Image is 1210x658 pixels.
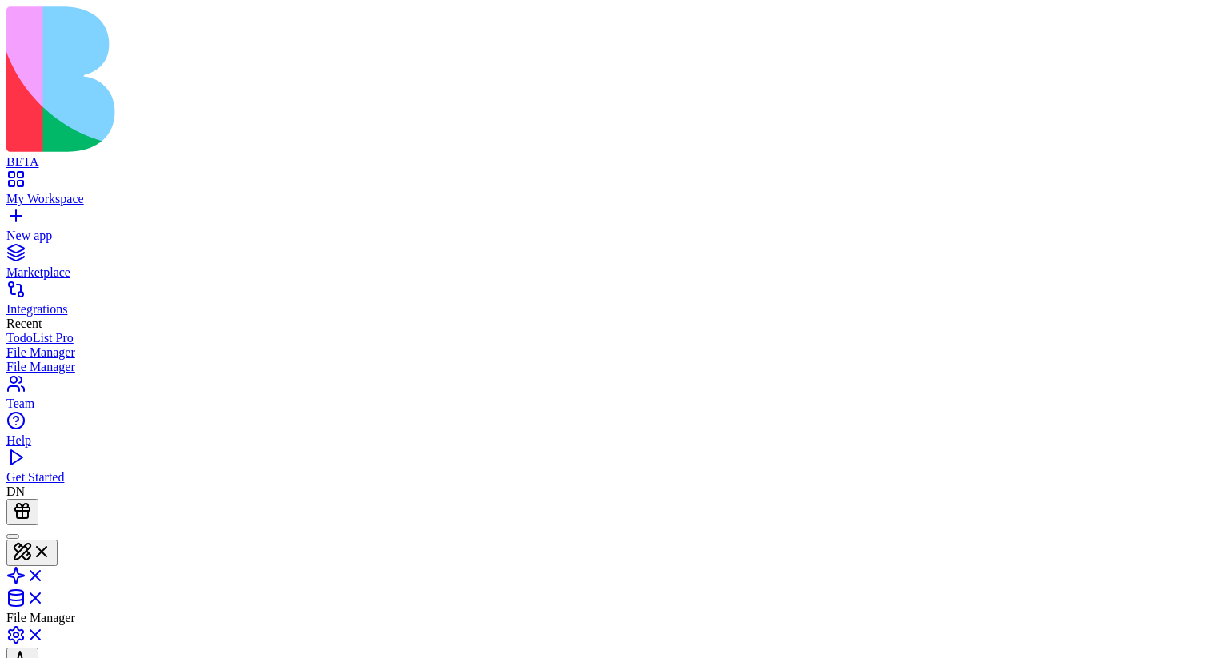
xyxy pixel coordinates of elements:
div: BETA [6,155,1204,169]
div: New app [6,229,1204,243]
a: BETA [6,141,1204,169]
a: Integrations [6,288,1204,317]
span: File Manager [6,611,75,624]
div: Integrations [6,302,1204,317]
div: Team [6,397,1204,411]
div: Help [6,433,1204,448]
a: File Manager [6,345,1204,360]
img: logo [6,6,650,152]
a: Help [6,419,1204,448]
a: Marketplace [6,251,1204,280]
div: Get Started [6,470,1204,485]
a: New app [6,214,1204,243]
a: TodoList Pro [6,331,1204,345]
a: My Workspace [6,177,1204,206]
span: DN [6,485,25,498]
div: My Workspace [6,192,1204,206]
div: Marketplace [6,265,1204,280]
a: Team [6,382,1204,411]
a: Get Started [6,456,1204,485]
a: File Manager [6,360,1204,374]
span: Recent [6,317,42,330]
